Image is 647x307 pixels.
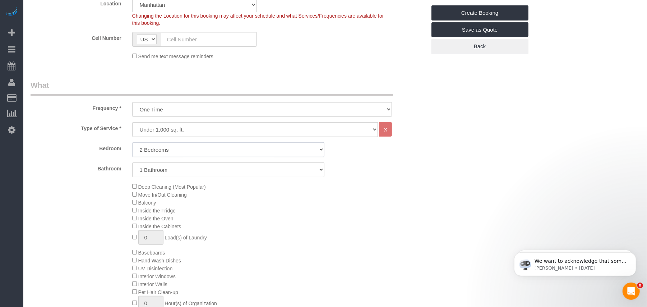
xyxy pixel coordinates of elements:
span: Inside the Oven [138,216,174,221]
span: We want to acknowledge that some users may be experiencing lag or slower performance in our softw... [31,21,124,119]
span: Hand Wash Dishes [138,258,181,264]
a: Back [431,39,528,54]
span: Interior Walls [138,281,167,287]
input: Cell Number [161,32,257,47]
span: Baseboards [138,250,165,256]
span: Inside the Cabinets [138,224,181,229]
a: Save as Quote [431,22,528,37]
label: Type of Service * [25,122,127,132]
iframe: Intercom live chat [623,283,640,300]
label: Cell Number [25,32,127,42]
span: 8 [637,283,643,288]
a: Create Booking [431,5,528,20]
label: Bedroom [25,142,127,152]
span: Inside the Fridge [138,208,176,214]
span: Deep Cleaning (Most Popular) [138,184,206,190]
span: Pet Hair Clean-up [138,289,178,295]
span: Balcony [138,200,156,206]
span: Changing the Location for this booking may affect your schedule and what Services/Frequencies are... [132,13,384,26]
label: Frequency * [25,102,127,112]
span: Send me text message reminders [138,54,213,59]
label: Bathroom [25,162,127,172]
legend: What [31,80,393,96]
iframe: Intercom notifications message [503,237,647,288]
span: Hour(s) of Organization [165,301,217,306]
img: Automaid Logo [4,7,19,17]
span: Move In/Out Cleaning [138,192,187,198]
span: Interior Windows [138,274,176,279]
span: Load(s) of Laundry [165,235,207,240]
p: Message from Ellie, sent 1d ago [31,28,124,34]
span: UV Disinfection [138,266,173,271]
